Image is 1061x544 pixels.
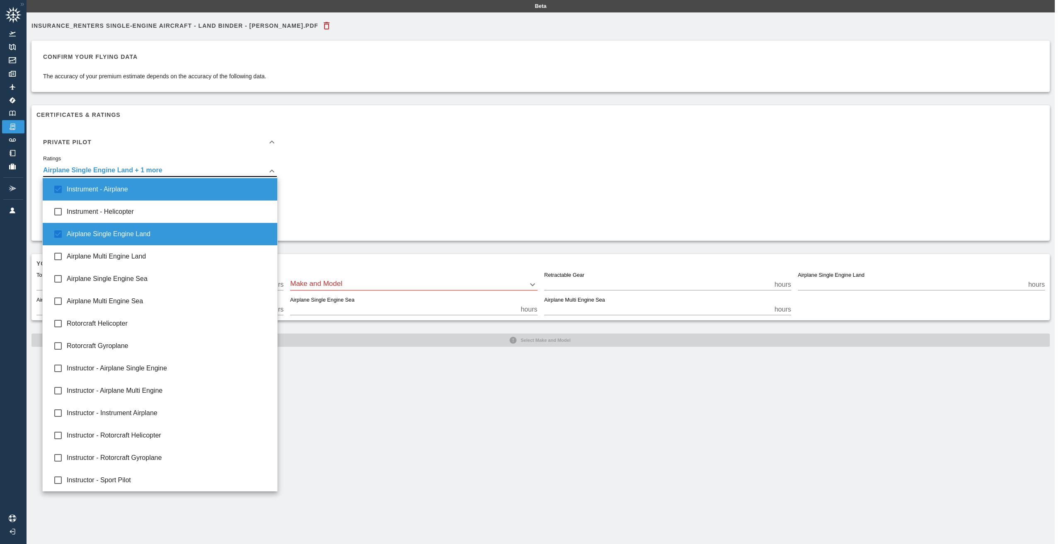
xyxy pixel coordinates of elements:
span: Airplane Multi Engine Land [67,251,271,261]
span: Instructor - Sport Pilot [67,475,271,485]
span: Instructor - Airplane Multi Engine [67,386,271,396]
span: Airplane Multi Engine Sea [67,296,271,306]
span: Airplane Single Engine Sea [67,274,271,284]
span: Airplane Single Engine Land [67,229,271,239]
span: Rotorcraft Helicopter [67,319,271,329]
span: Instructor - Rotorcraft Helicopter [67,430,271,440]
span: Instrument - Airplane [67,184,271,194]
span: Instructor - Rotorcraft Gyroplane [67,453,271,463]
span: Instructor - Airplane Single Engine [67,363,271,373]
span: Instrument - Helicopter [67,207,271,217]
span: Instructor - Instrument Airplane [67,408,271,418]
span: Rotorcraft Gyroplane [67,341,271,351]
